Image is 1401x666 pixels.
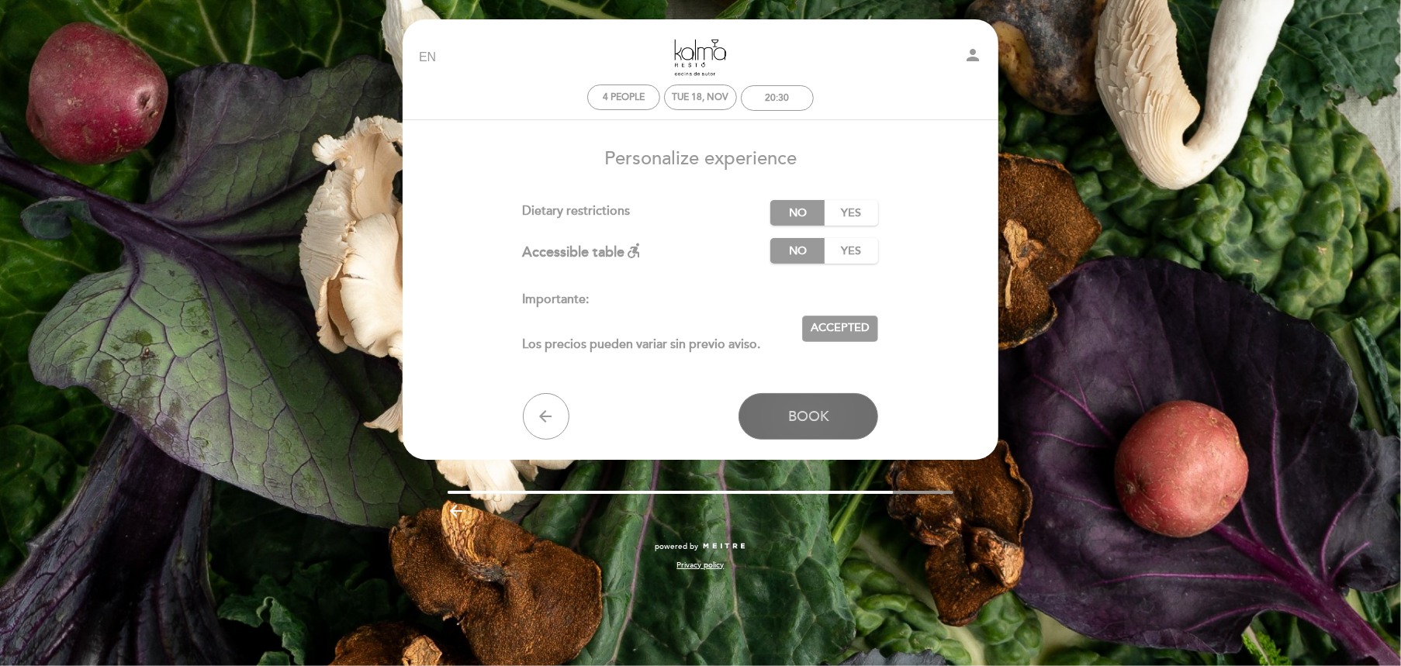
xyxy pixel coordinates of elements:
[739,393,878,440] button: Book
[523,238,644,264] div: Accessible table
[676,560,724,571] a: Privacy policy
[604,36,797,79] a: [PERSON_NAME]
[963,46,982,70] button: person
[523,200,771,226] div: Dietary restrictions
[448,502,466,520] i: arrow_backward
[655,541,698,552] span: powered by
[673,91,729,103] div: Tue 18, Nov
[824,238,878,264] label: Yes
[770,238,825,264] label: No
[702,543,746,550] img: MEITRE
[537,407,555,426] i: arrow_back
[766,92,790,104] div: 20:30
[811,320,870,336] span: Accepted
[625,241,644,260] i: accessible_forward
[603,91,645,103] span: 4 people
[523,292,590,307] strong: Importante:
[770,200,825,226] label: No
[963,46,982,64] i: person
[523,393,569,440] button: arrow_back
[604,147,797,170] span: Personalize experience
[802,316,878,342] button: Accepted
[655,541,746,552] a: powered by
[523,288,790,355] p: Los precios pueden variar sin previo aviso.
[824,200,878,226] label: Yes
[788,408,829,425] span: Book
